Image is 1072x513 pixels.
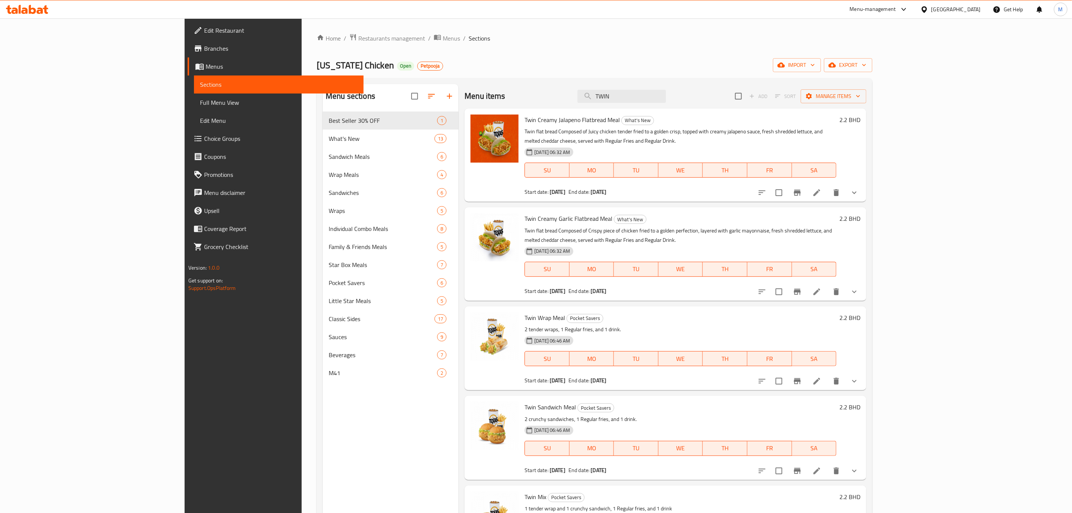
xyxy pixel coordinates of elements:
[204,134,358,143] span: Choice Groups
[525,465,549,475] span: Start date:
[931,5,981,14] div: [GEOGRAPHIC_DATA]
[839,492,860,502] h6: 2.2 BHD
[329,134,435,143] div: What's New
[531,427,573,434] span: [DATE] 06:46 AM
[438,261,446,269] span: 7
[329,116,437,125] span: Best Seller 30% OFF
[573,264,611,275] span: MO
[550,286,565,296] b: [DATE]
[614,351,659,366] button: TU
[591,376,607,385] b: [DATE]
[788,184,806,202] button: Branch-specific-item
[568,187,589,197] span: End date:
[188,283,236,293] a: Support.OpsPlatform
[317,33,872,43] nav: breadcrumb
[617,443,656,454] span: TU
[329,314,435,323] span: Classic Sides
[525,114,620,125] span: Twin Creamy Jalapeno Flatbread Meal
[827,462,845,480] button: delete
[358,34,425,43] span: Restaurants management
[323,274,459,292] div: Pocket Savers6
[845,372,863,390] button: show more
[795,443,834,454] span: SA
[850,466,859,475] svg: Show Choices
[188,166,364,184] a: Promotions
[323,346,459,364] div: Beverages7
[525,163,569,178] button: SU
[550,187,565,197] b: [DATE]
[525,286,549,296] span: Start date:
[703,351,747,366] button: TH
[200,116,358,125] span: Edit Menu
[839,115,860,125] h6: 2.2 BHD
[329,332,437,341] div: Sauces
[471,213,519,261] img: Twin Creamy Garlic Flatbread Meal
[525,187,549,197] span: Start date:
[577,403,614,412] div: Pocket Savers
[528,165,566,176] span: SU
[827,184,845,202] button: delete
[567,314,603,323] div: Pocket Savers
[750,353,789,364] span: FR
[568,465,589,475] span: End date:
[329,296,437,305] span: Little Star Meals
[792,351,837,366] button: SA
[323,238,459,256] div: Family & Friends Meals5
[570,351,614,366] button: MO
[418,63,443,69] span: Petpooja
[792,262,837,277] button: SA
[329,152,437,161] span: Sandwich Meals
[795,165,834,176] span: SA
[443,34,460,43] span: Menus
[839,312,860,323] h6: 2.2 BHD
[617,165,656,176] span: TU
[438,171,446,178] span: 4
[329,170,437,179] span: Wrap Meals
[188,238,364,256] a: Grocery Checklist
[428,34,431,43] li: /
[706,165,744,176] span: TH
[807,92,860,101] span: Manage items
[437,260,447,269] div: items
[827,283,845,301] button: delete
[703,441,747,456] button: TH
[1058,5,1063,14] span: M
[329,242,437,251] span: Family & Friends Meals
[438,225,446,232] span: 8
[437,206,447,215] div: items
[323,148,459,166] div: Sandwich Meals6
[188,21,364,39] a: Edit Restaurant
[323,364,459,382] div: M412
[525,262,569,277] button: SU
[204,170,358,179] span: Promotions
[323,292,459,310] div: Little Star Meals5
[200,80,358,89] span: Sections
[706,443,744,454] span: TH
[812,466,821,475] a: Edit menu item
[329,188,437,197] span: Sandwiches
[435,134,447,143] div: items
[194,112,364,130] a: Edit Menu
[548,493,585,502] div: Pocket Savers
[422,87,441,105] span: Sort sections
[188,148,364,166] a: Coupons
[438,117,446,124] span: 1
[188,202,364,220] a: Upsell
[188,276,223,285] span: Get support on:
[437,332,447,341] div: items
[573,353,611,364] span: MO
[329,368,437,377] span: M41
[188,220,364,238] a: Coverage Report
[329,278,437,287] span: Pocket Savers
[753,462,771,480] button: sort-choices
[323,310,459,328] div: Classic Sides17
[329,350,437,359] span: Beverages
[753,184,771,202] button: sort-choices
[570,441,614,456] button: MO
[550,465,565,475] b: [DATE]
